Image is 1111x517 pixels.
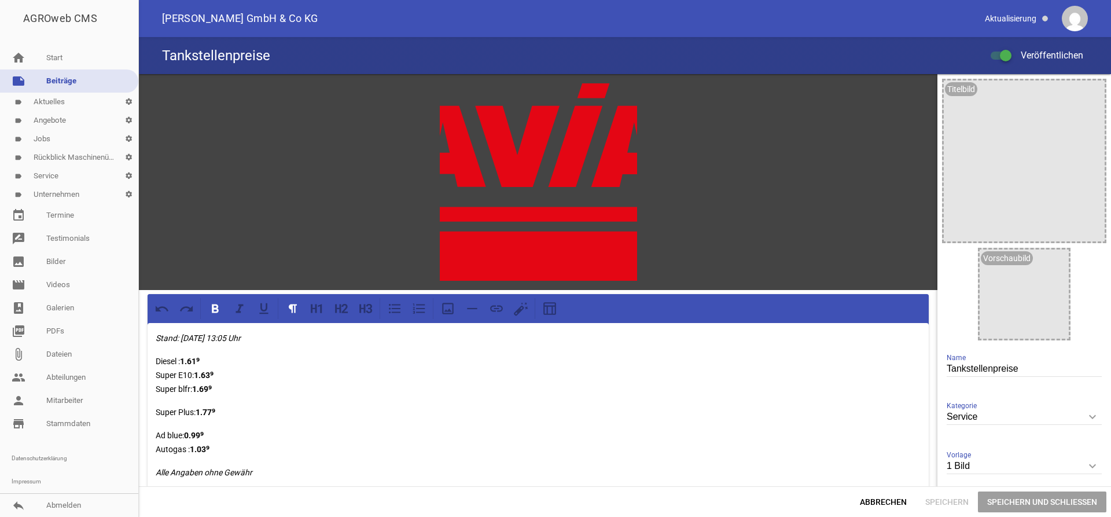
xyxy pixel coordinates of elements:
[945,82,977,96] div: Titelbild
[12,255,25,269] i: image
[1083,408,1102,426] i: keyboard_arrow_down
[162,13,318,24] span: [PERSON_NAME] GmbH & Co KG
[180,357,200,366] strong: 1.61⁹
[12,371,25,384] i: people
[156,333,241,343] em: Stand: [DATE] 13:05 Uhr
[119,130,138,148] i: settings
[156,354,921,396] p: Diesel : Super E10: Super blfr:
[14,135,22,143] i: label
[119,167,138,185] i: settings
[12,417,25,431] i: store_mall_directory
[12,394,25,408] i: person
[14,154,22,162] i: label
[14,98,22,106] i: label
[12,324,25,338] i: picture_as_pdf
[14,173,22,180] i: label
[981,251,1033,265] div: Vorschaubild
[12,301,25,315] i: photo_album
[12,232,25,245] i: rate_review
[14,117,22,124] i: label
[12,498,25,512] i: reply
[12,347,25,361] i: attach_file
[156,468,252,477] em: Alle Angaben ohne Gewähr
[916,492,978,512] span: Speichern
[12,278,25,292] i: movie
[184,431,204,440] strong: 0.99⁹
[119,111,138,130] i: settings
[12,74,25,88] i: note
[190,445,209,454] strong: 1.03⁹
[978,492,1106,512] span: Speichern und Schließen
[12,208,25,222] i: event
[119,148,138,167] i: settings
[119,93,138,111] i: settings
[1083,457,1102,475] i: keyboard_arrow_down
[14,191,22,199] i: label
[196,408,215,417] strong: 1.77⁹
[162,46,270,65] h4: Tankstellenpreise
[12,51,25,65] i: home
[156,405,921,419] p: Super Plus:
[194,371,214,380] strong: 1.63⁹
[1007,50,1083,61] span: Veröffentlichen
[119,185,138,204] i: settings
[851,492,916,512] span: Abbrechen
[156,428,921,456] p: Ad blue: Autogas :
[192,384,212,394] strong: 1.69⁹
